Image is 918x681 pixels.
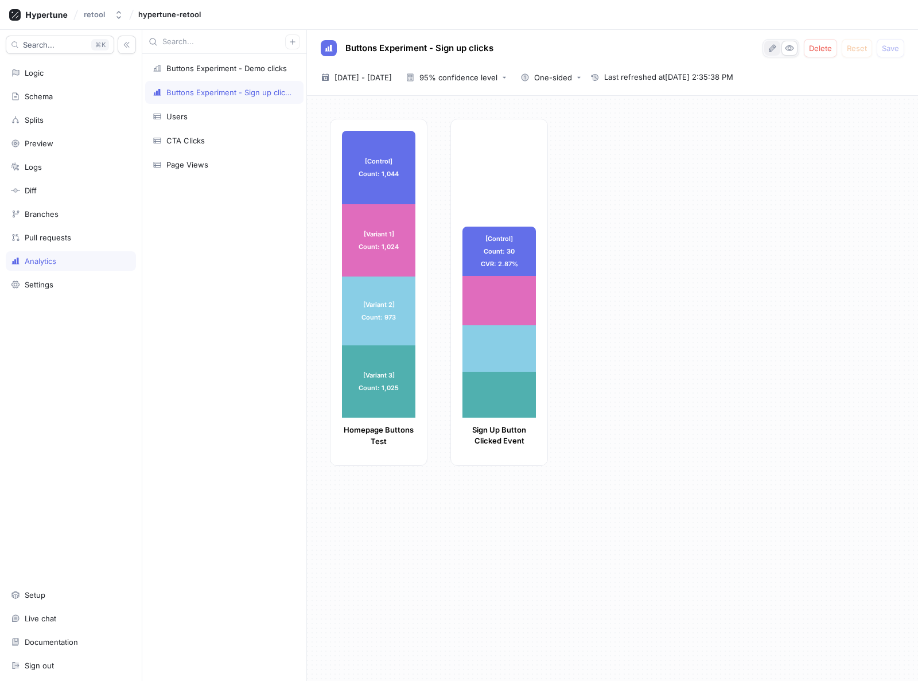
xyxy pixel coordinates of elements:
div: [Variant 2] Count: 973 [342,277,415,345]
span: Delete [809,45,832,52]
span: Save [882,45,899,52]
div: CTA Clicks [166,136,205,145]
button: 95% confidence level [401,69,511,86]
span: Buttons Experiment - Sign up clicks [345,44,493,53]
div: retool [84,10,105,20]
div: Page Views [166,160,208,169]
div: Buttons Experiment - Sign up clicks [166,88,291,97]
button: Search...K [6,36,114,54]
div: [Control] Count: 30 CVR: 2.87% [462,227,536,276]
button: retool [79,5,128,24]
div: [Control] Count: 1,044 [342,131,415,204]
div: One-sided [534,74,572,81]
span: [DATE] - [DATE] [334,72,392,83]
div: Settings [25,280,53,289]
span: Search... [23,41,55,48]
div: Preview [25,139,53,148]
button: Delete [804,39,837,57]
div: Pull requests [25,233,71,242]
div: Documentation [25,637,78,647]
a: Documentation [6,632,136,652]
div: Branches [25,209,59,219]
div: 95% confidence level [419,74,497,81]
div: Analytics [25,256,56,266]
p: Sign Up Button Clicked Event [462,425,536,447]
button: One-sided [516,69,586,86]
div: Schema [25,92,53,101]
span: Last refreshed at [DATE] 2:35:38 PM [604,72,733,83]
div: K [91,39,109,50]
span: Reset [847,45,867,52]
div: Sign out [25,661,54,670]
input: Search... [162,36,285,48]
div: [Variant 3] Count: 1,025 [342,345,415,418]
div: Logic [25,68,44,77]
div: Logs [25,162,42,172]
span: hypertune-retool [138,10,201,18]
div: Buttons Experiment - Demo clicks [166,64,287,73]
div: [Variant 1] Count: 1,024 [342,204,415,277]
div: Diff [25,186,37,195]
div: Splits [25,115,44,124]
button: Reset [842,39,872,57]
p: Homepage Buttons Test [342,425,415,447]
button: Save [877,39,904,57]
div: Live chat [25,614,56,623]
div: Setup [25,590,45,600]
div: Users [166,112,188,121]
